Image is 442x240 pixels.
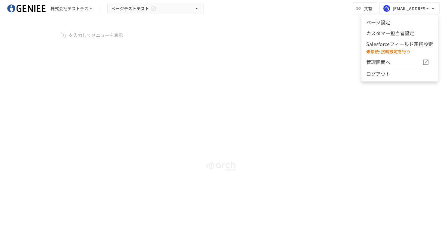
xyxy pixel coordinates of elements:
p: Salesforceフィールド連携設定 [366,40,433,48]
li: カスタマー担当者設定 [361,28,438,38]
li: ログアウト [361,68,438,79]
span: 管理画面へ [366,58,422,66]
li: ページ設定 [361,17,438,28]
h6: 未接続: 接続設定を行う [366,48,433,55]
